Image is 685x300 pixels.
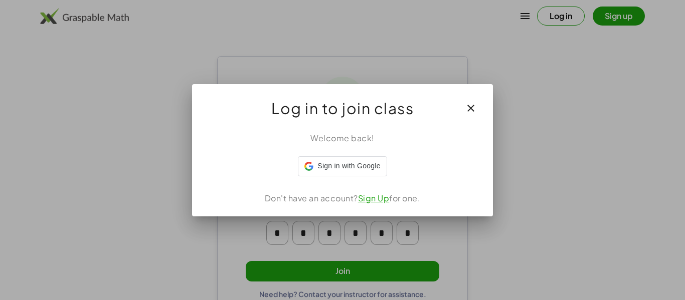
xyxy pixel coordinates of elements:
div: Sign in with Google [298,156,387,176]
div: Welcome back! [204,132,481,144]
span: Log in to join class [271,96,414,120]
a: Sign Up [358,193,390,203]
div: Don't have an account? for one. [204,192,481,204]
span: Sign in with Google [317,161,380,171]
